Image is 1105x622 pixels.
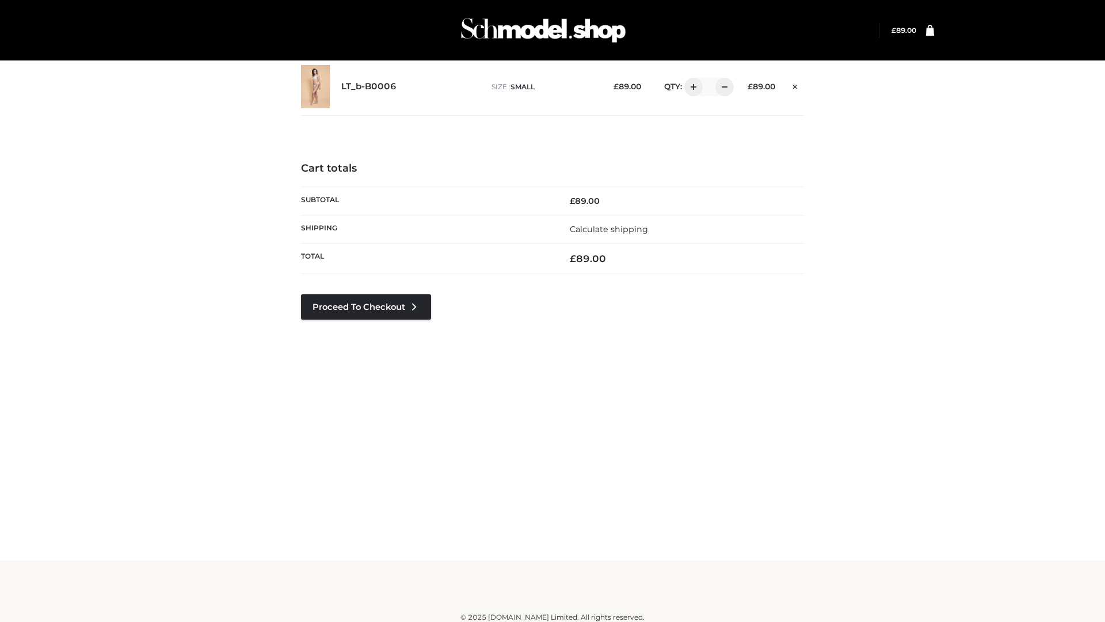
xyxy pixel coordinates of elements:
span: £ [748,82,753,91]
span: £ [891,26,896,35]
bdi: 89.00 [614,82,641,91]
bdi: 89.00 [748,82,775,91]
a: LT_b-B0006 [341,81,397,92]
p: size : [491,82,596,92]
a: £89.00 [891,26,916,35]
th: Shipping [301,215,552,243]
span: £ [614,82,619,91]
span: £ [570,196,575,206]
div: QTY: [653,78,730,96]
bdi: 89.00 [570,253,606,264]
th: Total [301,244,552,274]
img: Schmodel Admin 964 [457,7,630,53]
h4: Cart totals [301,162,804,175]
a: Proceed to Checkout [301,294,431,320]
span: SMALL [510,82,535,91]
a: Remove this item [787,78,804,93]
a: Calculate shipping [570,224,648,234]
bdi: 89.00 [570,196,600,206]
bdi: 89.00 [891,26,916,35]
th: Subtotal [301,187,552,215]
span: £ [570,253,576,264]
